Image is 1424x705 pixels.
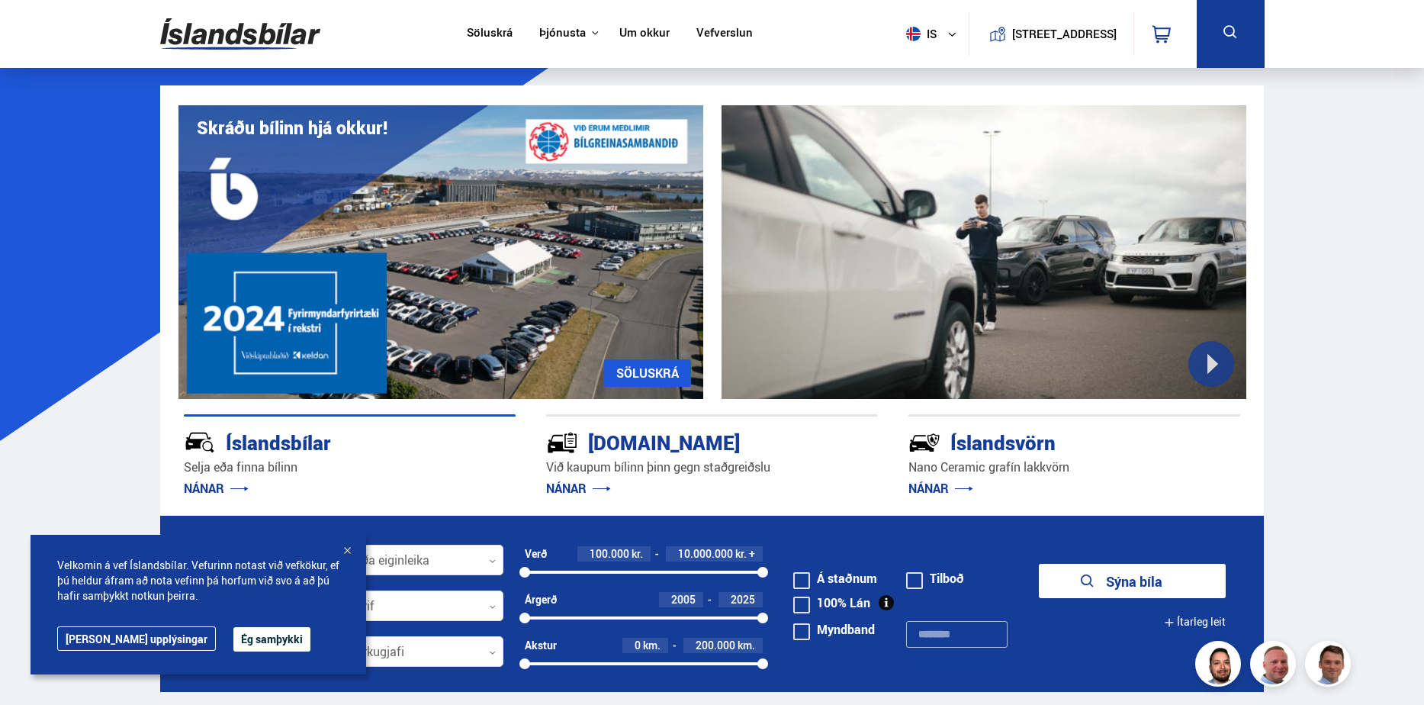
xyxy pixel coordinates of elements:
button: Ítarleg leit [1164,605,1226,639]
a: Söluskrá [467,26,513,42]
label: 100% Lán [793,597,870,609]
button: is [900,11,969,56]
label: Myndband [793,623,875,636]
span: 10.000.000 [678,546,733,561]
img: svg+xml;base64,PHN2ZyB4bWxucz0iaHR0cDovL3d3dy53My5vcmcvMjAwMC9zdmciIHdpZHRoPSI1MTIiIGhlaWdodD0iNT... [906,27,921,41]
a: NÁNAR [546,480,611,497]
span: is [900,27,938,41]
span: km. [738,639,755,652]
a: SÖLUSKRÁ [604,359,691,387]
div: Verð [525,548,547,560]
button: Sýna bíla [1039,564,1226,598]
span: 100.000 [590,546,629,561]
span: km. [643,639,661,652]
div: Íslandsvörn [908,428,1186,455]
span: kr. [735,548,747,560]
span: 2025 [731,592,755,607]
img: -Svtn6bYgwAsiwNX.svg [908,427,940,459]
span: + [749,548,755,560]
div: [DOMAIN_NAME] [546,428,824,455]
span: kr. [632,548,643,560]
span: 200.000 [696,638,735,652]
img: siFngHWaQ9KaOqBr.png [1252,643,1298,689]
a: [STREET_ADDRESS] [977,12,1125,56]
div: Íslandsbílar [184,428,461,455]
a: Vefverslun [696,26,753,42]
div: Akstur [525,639,557,652]
button: [STREET_ADDRESS] [1018,27,1111,40]
p: Selja eða finna bílinn [184,459,516,476]
span: 0 [635,638,641,652]
a: NÁNAR [184,480,249,497]
img: JRvxyua_JYH6wB4c.svg [184,427,216,459]
p: Nano Ceramic grafín lakkvörn [908,459,1240,476]
div: Árgerð [525,594,557,606]
h1: Skráðu bílinn hjá okkur! [197,117,387,138]
label: Tilboð [906,572,964,584]
img: eKx6w-_Home_640_.png [178,105,703,399]
button: Ég samþykki [233,627,310,652]
img: nhp88E3Fdnt1Opn2.png [1197,643,1243,689]
span: Velkomin á vef Íslandsbílar. Vefurinn notast við vefkökur, ef þú heldur áfram að nota vefinn þá h... [57,558,339,604]
span: 2005 [671,592,696,607]
a: [PERSON_NAME] upplýsingar [57,626,216,651]
a: Um okkur [619,26,670,42]
img: tr5P-W3DuiFaO7aO.svg [546,427,578,459]
p: Við kaupum bílinn þinn gegn staðgreiðslu [546,459,878,476]
label: Á staðnum [793,572,877,584]
button: Þjónusta [539,26,586,40]
img: G0Ugv5HjCgRt.svg [160,9,320,59]
a: NÁNAR [908,480,973,497]
img: FbJEzSuNWCJXmdc-.webp [1307,643,1353,689]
